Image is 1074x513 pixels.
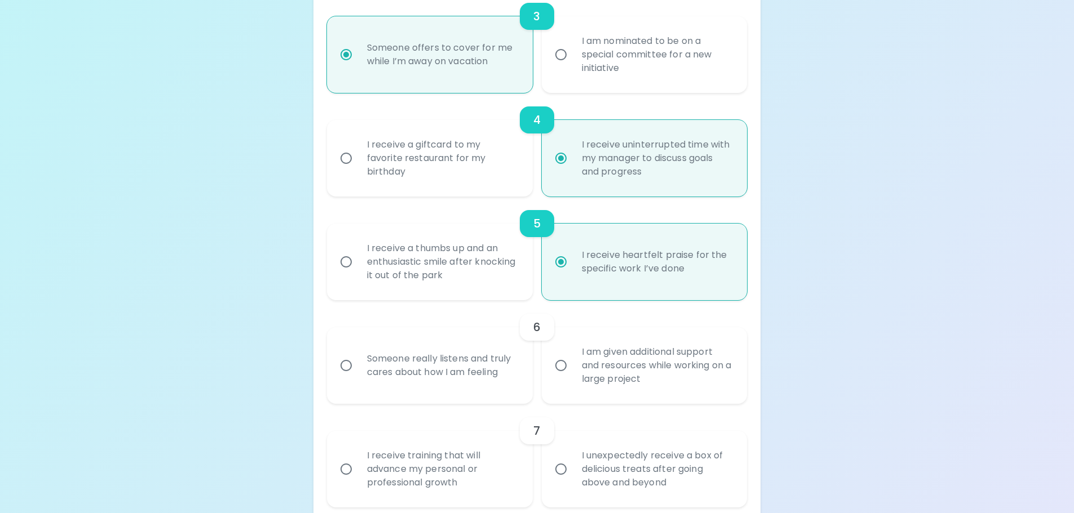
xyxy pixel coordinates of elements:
div: choice-group-check [327,300,748,404]
div: choice-group-check [327,197,748,300]
div: choice-group-check [327,93,748,197]
div: I receive heartfelt praise for the specific work I’ve done [573,235,741,289]
h6: 7 [533,422,540,440]
div: I receive uninterrupted time with my manager to discuss goals and progress [573,124,741,192]
div: Someone really listens and truly cares about how I am feeling [358,338,527,392]
div: I receive a thumbs up and an enthusiastic smile after knocking it out of the park [358,228,527,296]
div: I receive training that will advance my personal or professional growth [358,435,527,503]
div: I am given additional support and resources while working on a large project [573,332,741,399]
div: I unexpectedly receive a box of delicious treats after going above and beyond [573,435,741,503]
div: I am nominated to be on a special committee for a new initiative [573,21,741,88]
div: choice-group-check [327,404,748,507]
h6: 4 [533,111,541,129]
h6: 5 [533,215,541,233]
div: Someone offers to cover for me while I’m away on vacation [358,28,527,82]
h6: 6 [533,318,541,336]
div: I receive a giftcard to my favorite restaurant for my birthday [358,124,527,192]
h6: 3 [533,7,540,25]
